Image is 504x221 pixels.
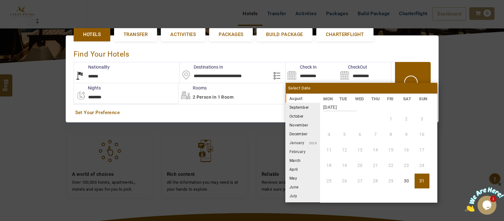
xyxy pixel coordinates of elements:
[286,62,338,83] input: Search
[368,95,384,102] li: THU
[316,28,373,41] a: Charterflight
[285,112,320,120] li: October
[285,174,320,182] li: May
[114,28,157,41] a: Transfer
[416,95,432,102] li: SUN
[285,94,320,103] li: August
[400,95,416,102] li: SAT
[285,120,320,129] li: November
[74,64,110,70] label: Nationality
[286,64,317,70] label: Check In
[161,28,205,41] a: Activities
[285,156,320,165] li: March
[74,85,101,91] label: nights
[285,147,320,156] li: February
[170,31,196,38] span: Activities
[285,191,320,200] li: July
[74,43,431,62] div: Find Your Hotels
[305,141,317,145] small: 2026
[399,174,414,188] li: Saturday, 30 August 2025
[285,165,320,174] li: April
[219,31,243,38] span: Packages
[285,138,320,147] li: January
[285,103,320,112] li: September
[75,109,429,116] a: Set Your Preference
[83,31,101,38] span: Hotels
[338,62,391,83] input: Search
[320,95,336,102] li: MON
[338,64,367,70] label: CheckOut
[323,100,357,111] strong: [DATE]
[415,174,429,188] li: Sunday, 31 August 2025
[286,83,437,94] div: Select Date
[124,31,148,38] span: Transfer
[257,28,312,41] a: Build Package
[209,28,253,41] a: Packages
[326,31,364,38] span: Charterflight
[266,31,303,38] span: Build Package
[336,95,352,102] li: TUE
[285,182,320,191] li: June
[74,28,110,41] a: Hotels
[179,64,223,70] label: Destinations In
[352,95,368,102] li: WED
[285,129,320,138] li: December
[193,95,234,100] span: 2 Person in 1 Room
[179,85,207,91] label: Rooms
[465,181,504,212] iframe: chat widget
[302,97,347,101] small: 2025
[384,95,400,102] li: FRI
